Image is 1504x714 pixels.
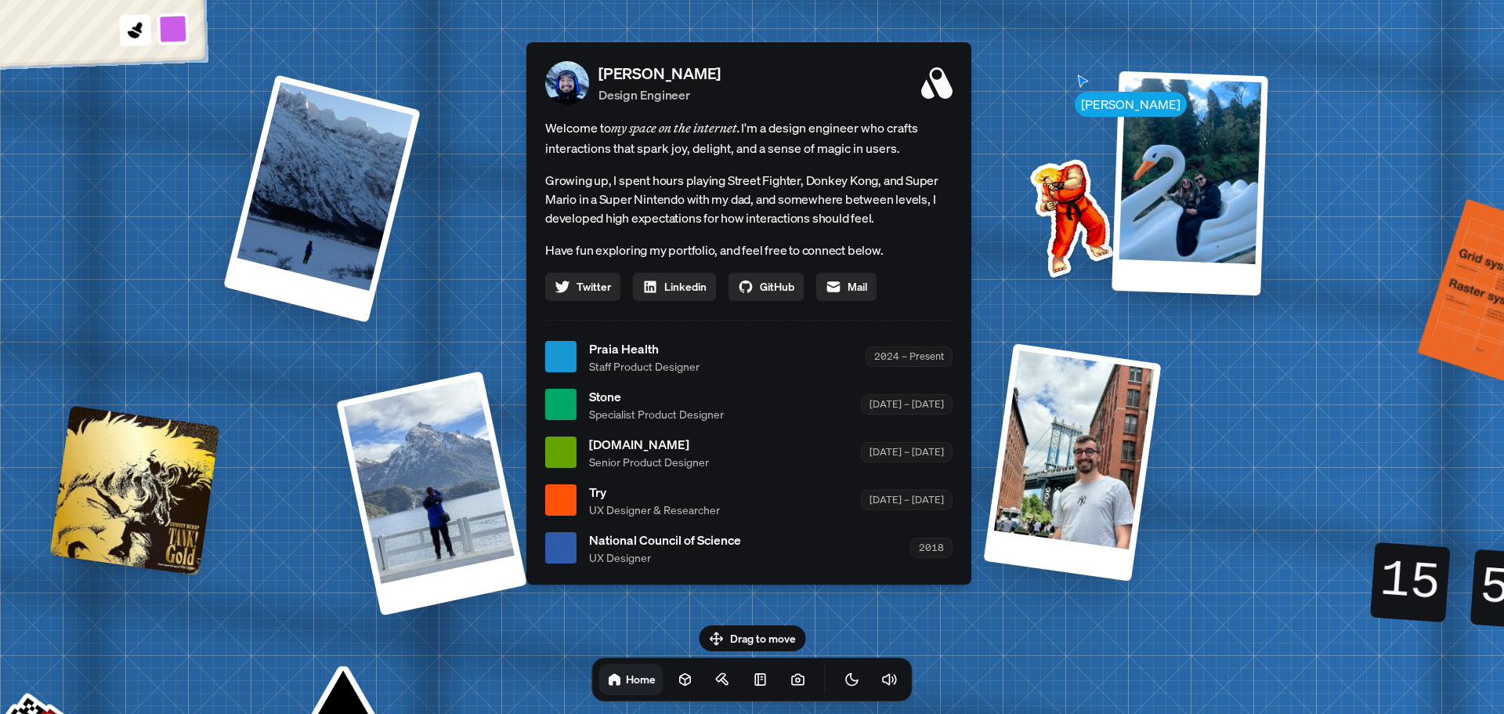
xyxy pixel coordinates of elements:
[589,387,724,406] span: Stone
[861,394,953,414] div: [DATE] – [DATE]
[589,454,709,470] span: Senior Product Designer
[874,664,906,695] button: Toggle Audio
[611,120,741,136] em: my space on the internet.
[664,278,707,295] span: Linkedin
[848,278,867,295] span: Mail
[728,273,804,301] a: GitHub
[589,483,720,502] span: Try
[545,171,953,227] p: Growing up, I spent hours playing Street Fighter, Donkey Kong, and Super Mario in a Super Nintend...
[861,442,953,462] div: [DATE] – [DATE]
[545,273,620,301] a: Twitter
[577,278,611,295] span: Twitter
[589,358,700,375] span: Staff Product Designer
[589,435,709,454] span: [DOMAIN_NAME]
[861,490,953,509] div: [DATE] – [DATE]
[545,118,953,158] span: Welcome to I'm a design engineer who crafts interactions that spark joy, delight, and a sense of ...
[589,502,720,518] span: UX Designer & Researcher
[910,538,953,557] div: 2018
[633,273,716,301] a: Linkedin
[816,273,877,301] a: Mail
[545,240,953,260] p: Have fun exploring my portfolio, and feel free to connect below.
[626,672,656,687] h1: Home
[589,406,724,422] span: Specialist Product Designer
[589,531,741,549] span: National Council of Science
[866,346,953,366] div: 2024 – Present
[589,339,700,358] span: Praia Health
[598,62,721,85] p: [PERSON_NAME]
[598,85,721,104] p: Design Engineer
[837,664,868,695] button: Toggle Theme
[760,278,794,295] span: GitHub
[989,136,1148,294] img: Profile example
[589,549,741,566] span: UX Designer
[599,664,663,695] a: Home
[545,61,589,105] img: Profile Picture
